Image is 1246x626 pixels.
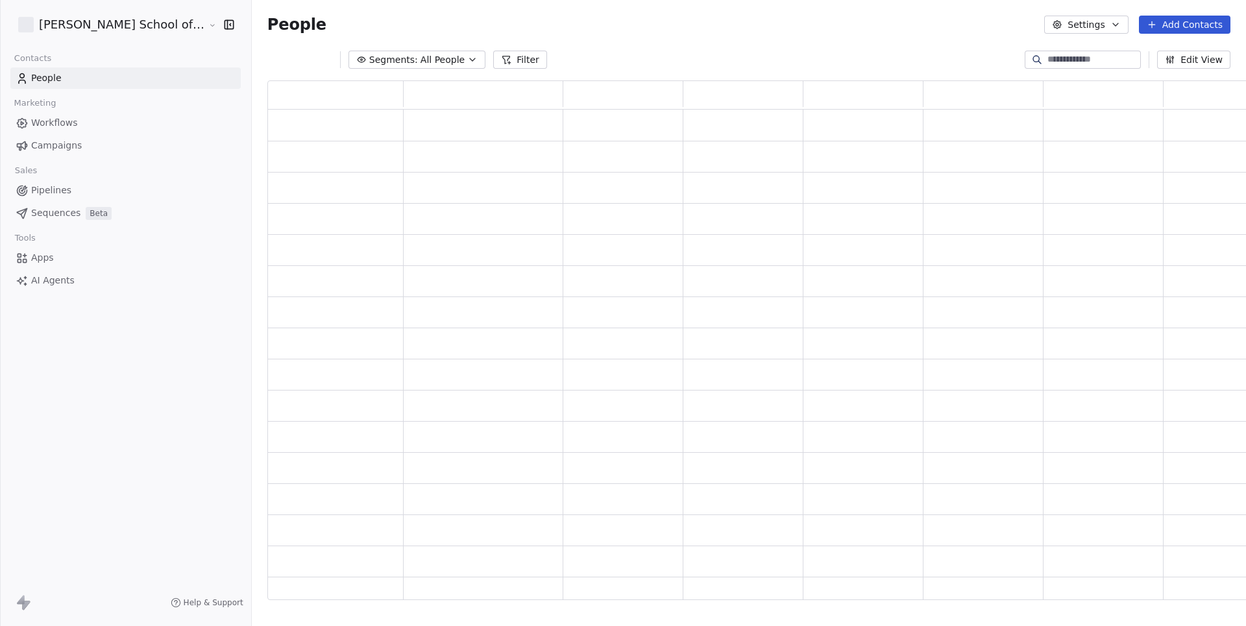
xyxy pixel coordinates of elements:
[184,597,243,608] span: Help & Support
[9,228,41,248] span: Tools
[9,161,43,180] span: Sales
[31,116,78,130] span: Workflows
[10,67,241,89] a: People
[31,206,80,220] span: Sequences
[10,247,241,269] a: Apps
[31,251,54,265] span: Apps
[10,202,241,224] a: SequencesBeta
[1139,16,1230,34] button: Add Contacts
[171,597,243,608] a: Help & Support
[31,274,75,287] span: AI Agents
[39,16,205,33] span: [PERSON_NAME] School of Finance LLP
[10,270,241,291] a: AI Agents
[31,139,82,152] span: Campaigns
[267,15,326,34] span: People
[1157,51,1230,69] button: Edit View
[493,51,547,69] button: Filter
[8,49,57,68] span: Contacts
[10,112,241,134] a: Workflows
[86,207,112,220] span: Beta
[1044,16,1128,34] button: Settings
[16,14,199,36] button: [PERSON_NAME] School of Finance LLP
[8,93,62,113] span: Marketing
[31,184,71,197] span: Pipelines
[10,135,241,156] a: Campaigns
[369,53,418,67] span: Segments:
[31,71,62,85] span: People
[10,180,241,201] a: Pipelines
[421,53,465,67] span: All People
